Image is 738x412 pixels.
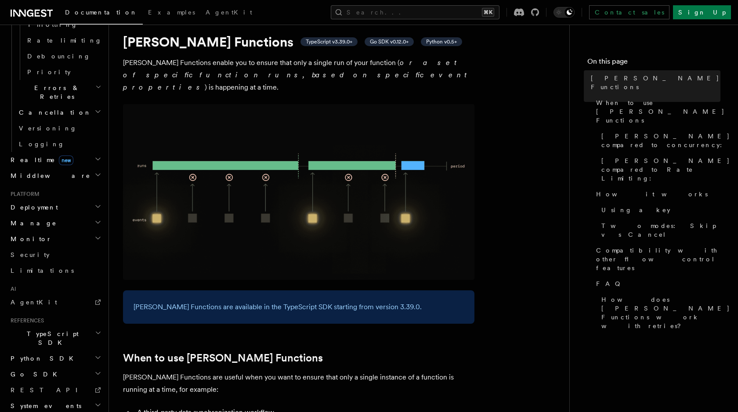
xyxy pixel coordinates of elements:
button: Monitor [7,231,103,247]
button: Middleware [7,168,103,184]
span: AgentKit [206,9,252,16]
a: [PERSON_NAME] Functions [587,70,720,95]
button: Realtimenew [7,152,103,168]
a: How does [PERSON_NAME] Functions work with retries? [598,292,720,334]
span: Cancellation [15,108,91,117]
img: Singleton Functions only process one run at a time. [123,104,474,280]
h1: [PERSON_NAME] Functions [123,34,474,50]
span: Go SDK v0.12.0+ [370,38,409,45]
span: Middleware [7,171,90,180]
a: Versioning [15,120,103,136]
a: When to use [PERSON_NAME] Functions [593,95,720,128]
button: Search...⌘K [331,5,499,19]
button: Go SDK [7,366,103,382]
button: Deployment [7,199,103,215]
a: AgentKit [200,3,257,24]
span: Logging [19,141,65,148]
span: new [59,155,73,165]
span: Python SDK [7,354,79,363]
span: Versioning [19,125,77,132]
span: How it works [596,190,708,199]
span: Two modes: Skip vs Cancel [601,221,720,239]
a: Limitations [7,263,103,278]
a: Logging [15,136,103,152]
a: When to use [PERSON_NAME] Functions [123,352,323,364]
a: Contact sales [589,5,669,19]
a: Documentation [60,3,143,25]
span: Security [11,251,50,258]
a: Using a key [598,202,720,218]
span: Documentation [65,9,137,16]
p: [PERSON_NAME] Functions are useful when you want to ensure that only a single instance of a funct... [123,371,474,396]
button: Python SDK [7,351,103,366]
span: Realtime [7,155,73,164]
p: [PERSON_NAME] Functions enable you to ensure that only a single run of your function ( ) is happe... [123,57,474,94]
a: Throttling [24,17,103,33]
span: AI [7,286,16,293]
button: Errors & Retries [15,80,103,105]
button: Cancellation [15,105,103,120]
span: Rate limiting [27,37,102,44]
a: Compatibility with other flow control features [593,242,720,276]
a: Sign Up [673,5,731,19]
span: Platform [7,191,40,198]
span: Python v0.5+ [426,38,457,45]
span: FAQ [596,279,625,288]
span: How does [PERSON_NAME] Functions work with retries? [601,295,730,330]
span: TypeScript v3.39.0+ [306,38,352,45]
span: Manage [7,219,57,228]
a: Security [7,247,103,263]
p: [PERSON_NAME] Functions are available in the TypeScript SDK starting from version 3.39.0. [134,301,464,313]
span: [PERSON_NAME] compared to Rate Limiting: [601,156,730,183]
span: When to use [PERSON_NAME] Functions [596,98,725,125]
a: REST API [7,382,103,398]
span: Examples [148,9,195,16]
span: System events [7,401,81,410]
a: Priority [24,64,103,80]
h4: On this page [587,56,720,70]
button: TypeScript SDK [7,326,103,351]
span: Using a key [601,206,670,214]
span: Debouncing [27,53,90,60]
span: References [7,317,44,324]
span: AgentKit [11,299,57,306]
em: or a set of specific function runs, based on specific event properties [123,58,471,91]
kbd: ⌘K [482,8,494,17]
a: Debouncing [24,48,103,64]
span: Monitor [7,235,52,243]
span: [PERSON_NAME] Functions [591,74,720,91]
a: [PERSON_NAME] compared to concurrency: [598,128,720,153]
span: Go SDK [7,370,62,379]
span: [PERSON_NAME] compared to concurrency: [601,132,730,149]
span: Compatibility with other flow control features [596,246,720,272]
a: Two modes: Skip vs Cancel [598,218,720,242]
span: Limitations [11,267,74,274]
a: FAQ [593,276,720,292]
span: REST API [11,387,85,394]
span: TypeScript SDK [7,329,95,347]
a: How it works [593,186,720,202]
a: Examples [143,3,200,24]
span: Throttling [27,21,78,28]
a: [PERSON_NAME] compared to Rate Limiting: [598,153,720,186]
button: Manage [7,215,103,231]
a: Rate limiting [24,33,103,48]
span: Deployment [7,203,58,212]
span: Errors & Retries [15,83,95,101]
button: Toggle dark mode [553,7,575,18]
a: AgentKit [7,294,103,310]
span: Priority [27,69,71,76]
